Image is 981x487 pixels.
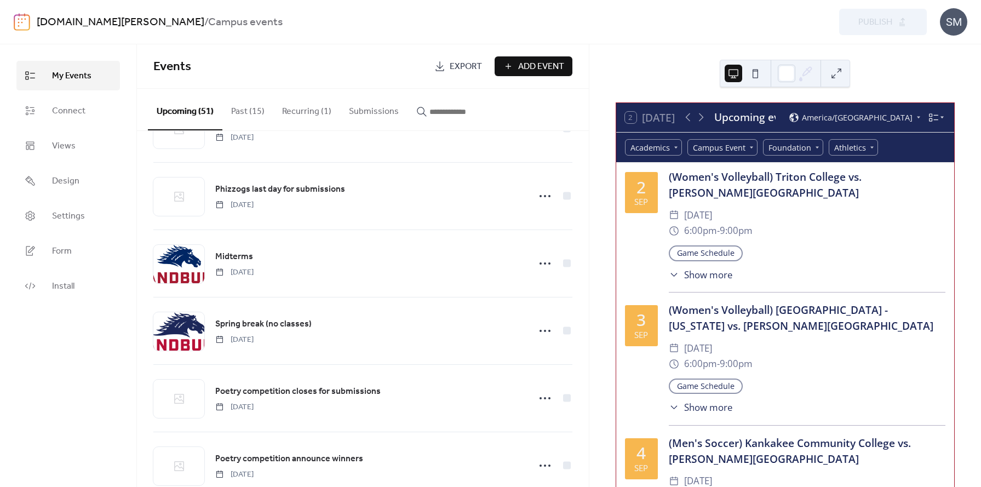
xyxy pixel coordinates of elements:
div: 4 [636,445,646,461]
a: Export [426,56,490,76]
div: ​ [669,356,679,372]
div: 2 [636,179,646,196]
a: My Events [16,61,120,90]
div: Sep [634,464,648,472]
span: My Events [52,70,91,83]
span: - [717,356,720,372]
div: (Women's Volleyball) [GEOGRAPHIC_DATA] - [US_STATE] vs. [PERSON_NAME][GEOGRAPHIC_DATA] [669,302,945,334]
span: [DATE] [684,208,712,224]
span: [DATE] [215,132,254,144]
span: 9:00pm [720,223,753,239]
span: Form [52,245,72,258]
button: Past (15) [222,89,273,129]
span: 6:00pm [684,356,717,372]
b: / [204,12,208,33]
span: [DATE] [215,199,254,211]
span: Settings [52,210,85,223]
a: [DOMAIN_NAME][PERSON_NAME] [37,12,204,33]
span: [DATE] [215,267,254,278]
span: [DATE] [684,341,712,357]
a: Phizzogs last day for submissions [215,182,345,197]
div: ​ [669,268,679,282]
a: Install [16,271,120,301]
span: Connect [52,105,85,118]
a: Settings [16,201,120,231]
span: America/[GEOGRAPHIC_DATA] [802,114,913,122]
div: SM [940,8,967,36]
span: Phizzogs last day for submissions [215,183,345,196]
span: Install [52,280,74,293]
button: Add Event [495,56,572,76]
span: Views [52,140,76,153]
a: Poetry competition announce winners [215,452,363,466]
span: Poetry competition closes for submissions [215,385,381,398]
div: (Men's Soccer) Kankakee Community College vs. [PERSON_NAME][GEOGRAPHIC_DATA] [669,436,945,467]
div: ​ [669,208,679,224]
img: logo [14,13,30,31]
span: [DATE] [215,402,254,413]
div: Upcoming events [714,110,775,125]
span: Spring break (no classes) [215,318,312,331]
a: Connect [16,96,120,125]
button: ​Show more [669,400,733,414]
div: ​ [669,400,679,414]
div: ​ [669,341,679,357]
span: Show more [684,268,732,282]
span: [DATE] [215,334,254,346]
div: (Women's Volleyball) Triton College vs. [PERSON_NAME][GEOGRAPHIC_DATA] [669,169,945,201]
span: Show more [684,400,732,414]
span: Design [52,175,79,188]
a: Form [16,236,120,266]
div: Sep [634,331,648,339]
div: Sep [634,198,648,206]
a: Midterms [215,250,253,264]
span: Events [153,55,191,79]
button: ​Show more [669,268,733,282]
button: Recurring (1) [273,89,340,129]
b: Campus events [208,12,283,33]
span: 6:00pm [684,223,717,239]
span: Midterms [215,250,253,263]
span: Add Event [518,60,564,73]
span: - [717,223,720,239]
span: 9:00pm [720,356,753,372]
div: 3 [636,312,646,328]
span: Poetry competition announce winners [215,452,363,466]
a: Spring break (no classes) [215,317,312,331]
button: Upcoming (51) [148,89,222,130]
a: Views [16,131,120,161]
span: Export [450,60,482,73]
a: Poetry competition closes for submissions [215,385,381,399]
div: ​ [669,223,679,239]
span: [DATE] [215,469,254,480]
button: Submissions [340,89,408,129]
a: Design [16,166,120,196]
